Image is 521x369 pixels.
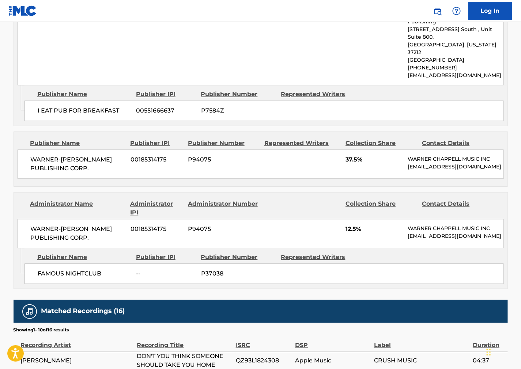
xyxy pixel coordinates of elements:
[131,156,182,164] span: 00185314175
[137,334,232,350] div: Recording Title
[9,5,37,16] img: MLC Logo
[374,357,469,365] span: CRUSH MUSIC
[408,225,503,233] p: WARNER CHAPPELL MUSIC INC
[408,57,503,64] p: [GEOGRAPHIC_DATA]
[236,334,292,350] div: ISRC
[264,139,340,148] div: Represented Writers
[408,41,503,57] p: [GEOGRAPHIC_DATA], [US_STATE] 37212
[31,156,125,173] span: WARNER-[PERSON_NAME] PUBLISHING CORP.
[295,334,370,350] div: DSP
[201,270,276,278] span: P37038
[37,90,131,99] div: Publisher Name
[422,200,493,217] div: Contact Details
[346,200,416,217] div: Collection Share
[473,334,504,350] div: Duration
[430,4,445,18] a: Public Search
[21,357,133,365] span: [PERSON_NAME]
[422,139,493,148] div: Contact Details
[346,156,402,164] span: 37.5%
[201,107,276,115] span: P7584Z
[408,64,503,72] p: [PHONE_NUMBER]
[433,7,442,15] img: search
[408,72,503,80] p: [EMAIL_ADDRESS][DOMAIN_NAME]
[21,334,133,350] div: Recording Artist
[468,2,512,20] a: Log In
[188,200,259,217] div: Administrator Number
[487,341,491,363] div: Drag
[452,7,461,15] img: help
[408,26,503,41] p: [STREET_ADDRESS] South , Unit Suite 800,
[131,225,182,234] span: 00185314175
[136,90,196,99] div: Publisher IPI
[188,139,259,148] div: Publisher Number
[188,225,259,234] span: P94075
[201,90,276,99] div: Publisher Number
[131,139,182,148] div: Publisher IPI
[236,357,292,365] span: QZ93L1824308
[25,307,34,316] img: Matched Recordings
[473,357,504,365] span: 04:37
[30,139,125,148] div: Publisher Name
[346,139,416,148] div: Collection Share
[484,334,521,369] iframe: Chat Widget
[31,225,125,243] span: WARNER-[PERSON_NAME] PUBLISHING CORP.
[41,307,125,316] h5: Matched Recordings (16)
[188,156,259,164] span: P94075
[295,357,370,365] span: Apple Music
[30,200,125,217] div: Administrator Name
[38,270,131,278] span: FAMOUS NIGHTCLUB
[136,107,196,115] span: 00551666637
[281,253,356,262] div: Represented Writers
[408,163,503,171] p: [EMAIL_ADDRESS][DOMAIN_NAME]
[408,156,503,163] p: WARNER CHAPPELL MUSIC INC
[37,253,131,262] div: Publisher Name
[38,107,131,115] span: I EAT PUB FOR BREAKFAST
[281,90,356,99] div: Represented Writers
[201,253,276,262] div: Publisher Number
[374,334,469,350] div: Label
[408,233,503,240] p: [EMAIL_ADDRESS][DOMAIN_NAME]
[449,4,464,18] div: Help
[136,253,196,262] div: Publisher IPI
[136,270,196,278] span: --
[131,200,182,217] div: Administrator IPI
[14,327,69,334] p: Showing 1 - 10 of 16 results
[346,225,402,234] span: 12.5%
